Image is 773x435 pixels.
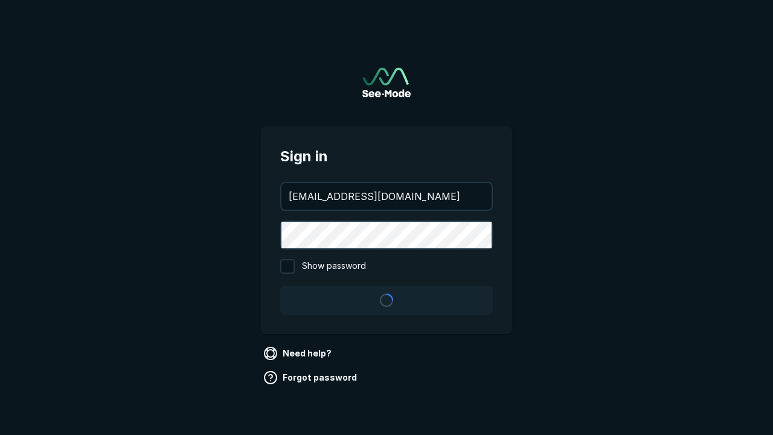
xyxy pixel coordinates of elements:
span: Show password [302,259,366,274]
input: your@email.com [281,183,492,210]
a: Need help? [261,344,336,363]
span: Sign in [280,146,493,167]
img: See-Mode Logo [362,68,411,97]
a: Forgot password [261,368,362,387]
a: Go to sign in [362,68,411,97]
